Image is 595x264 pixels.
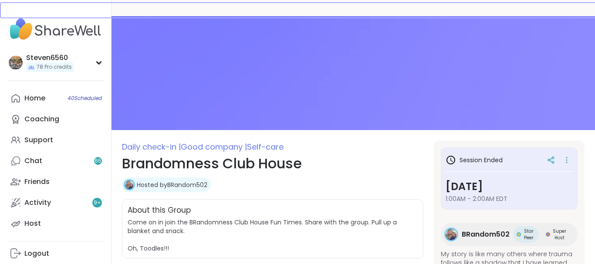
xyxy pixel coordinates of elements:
img: Brandomness Club House cover image [112,16,595,130]
a: Support [7,130,104,150]
a: Friends [7,171,104,192]
span: Daily check-in | [122,141,181,152]
img: Super Host [546,232,550,237]
span: Super Host [552,228,567,241]
div: Friends [24,177,50,187]
span: Good company | [181,141,247,152]
a: Activity9+ [7,192,104,213]
img: Star Peer [517,232,521,237]
span: Star Peer [523,228,535,241]
a: Home40Scheduled [7,88,104,109]
div: Home [24,94,45,103]
div: Support [24,135,53,145]
img: BRandom502 [446,229,457,240]
h2: About this Group [128,205,191,216]
div: Activity [24,198,51,207]
a: Host [7,213,104,234]
img: Steven6560 [9,56,23,70]
a: Logout [7,243,104,264]
div: Host [24,219,41,228]
h1: Brandomness Club House [122,153,423,174]
a: Hosted byBRandom502 [137,180,207,189]
span: 65 [95,157,101,165]
span: 9 + [94,199,101,207]
a: BRandom502BRandom502Star PeerStar PeerSuper HostSuper Host [441,223,578,246]
div: Steven6560 [26,53,74,63]
span: Come on in join the BRandomness Club House Fun Times. Share with the group. Pull up a blanket and... [128,218,397,253]
div: Logout [24,249,49,258]
img: BRandom502 [125,180,134,189]
span: 1:00AM - 2:00AM EDT [446,194,573,203]
h3: [DATE] [446,179,573,194]
span: Self-care [247,141,284,152]
a: Chat65 [7,150,104,171]
span: 78 Pro credits [37,63,72,71]
a: Coaching [7,109,104,130]
span: 40 Scheduled [68,95,102,102]
h3: Session Ended [446,155,503,165]
div: Coaching [24,114,59,124]
span: BRandom502 [462,229,510,240]
div: Chat [24,156,42,166]
img: ShareWell Nav Logo [7,14,104,44]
